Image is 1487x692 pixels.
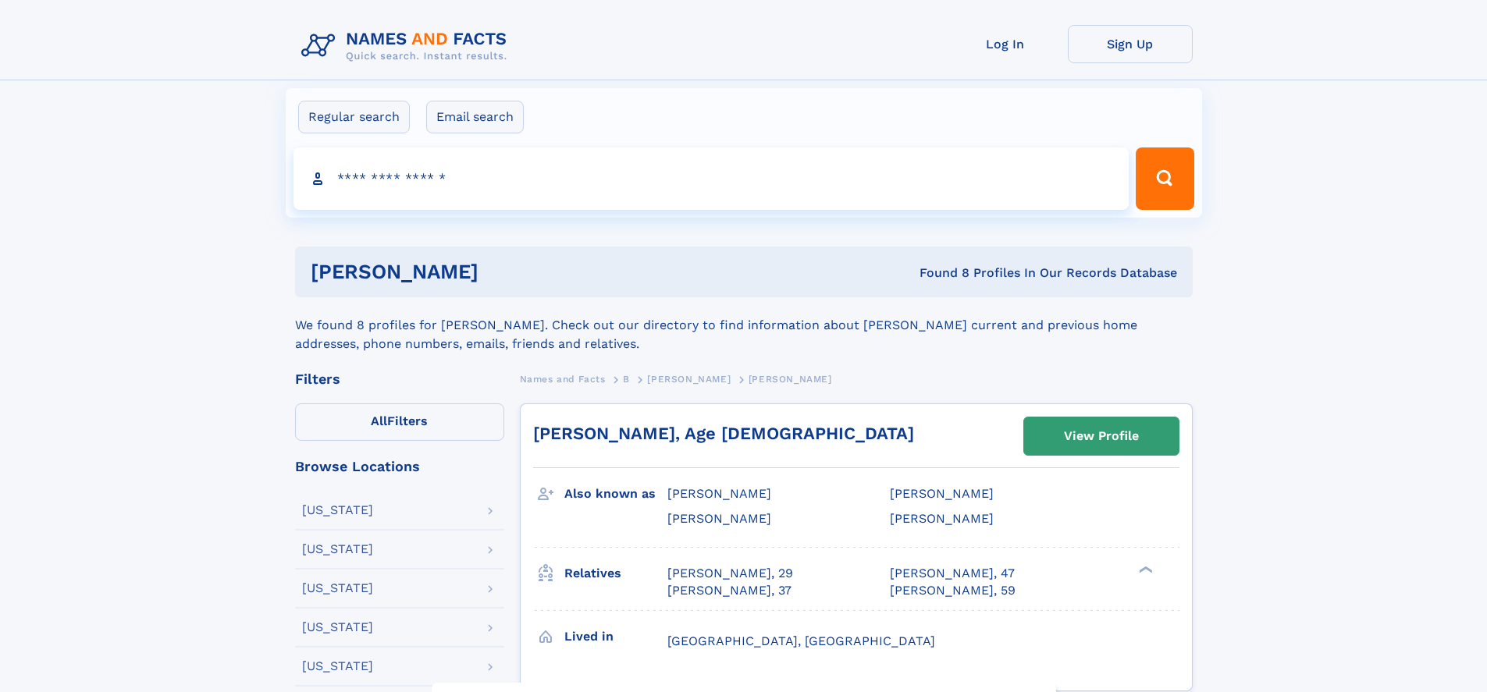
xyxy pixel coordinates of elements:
[623,369,630,389] a: B
[890,582,1016,599] a: [PERSON_NAME], 59
[295,297,1193,353] div: We found 8 profiles for [PERSON_NAME]. Check out our directory to find information about [PERSON_...
[1136,147,1194,210] button: Search Button
[520,369,606,389] a: Names and Facts
[295,25,520,67] img: Logo Names and Facts
[667,582,792,599] a: [PERSON_NAME], 37
[667,565,793,582] a: [PERSON_NAME], 29
[302,504,373,516] div: [US_STATE]
[564,481,667,507] h3: Also known as
[371,413,387,428] span: All
[302,660,373,672] div: [US_STATE]
[749,374,832,385] span: [PERSON_NAME]
[1068,25,1193,63] a: Sign Up
[302,543,373,555] div: [US_STATE]
[302,621,373,633] div: [US_STATE]
[890,511,994,526] span: [PERSON_NAME]
[295,403,504,441] label: Filters
[890,565,1015,582] a: [PERSON_NAME], 47
[564,623,667,650] h3: Lived in
[623,374,630,385] span: B
[667,511,771,526] span: [PERSON_NAME]
[302,582,373,594] div: [US_STATE]
[564,560,667,587] h3: Relatives
[667,486,771,501] span: [PERSON_NAME]
[943,25,1068,63] a: Log In
[647,369,731,389] a: [PERSON_NAME]
[295,372,504,386] div: Filters
[298,101,410,133] label: Regular search
[426,101,524,133] label: Email search
[890,486,994,501] span: [PERSON_NAME]
[1064,418,1139,454] div: View Profile
[533,424,914,443] a: [PERSON_NAME], Age [DEMOGRAPHIC_DATA]
[647,374,731,385] span: [PERSON_NAME]
[311,262,699,282] h1: [PERSON_NAME]
[667,633,935,648] span: [GEOGRAPHIC_DATA], [GEOGRAPHIC_DATA]
[295,460,504,474] div: Browse Locations
[699,264,1177,282] div: Found 8 Profiles In Our Records Database
[1024,417,1179,455] a: View Profile
[1135,564,1154,574] div: ❯
[293,147,1129,210] input: search input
